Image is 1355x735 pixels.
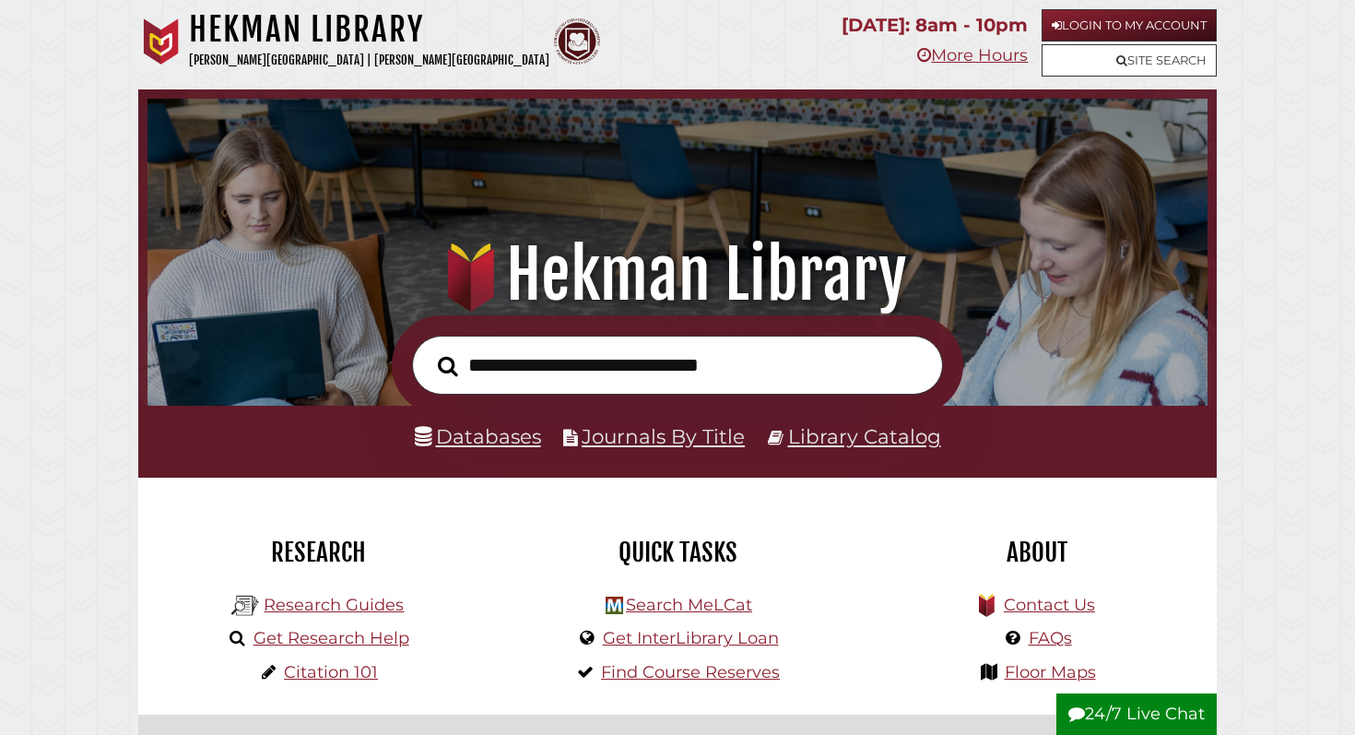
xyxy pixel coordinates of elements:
[231,592,259,620] img: Hekman Library Logo
[512,537,843,568] h2: Quick Tasks
[189,9,549,50] h1: Hekman Library
[284,662,378,682] a: Citation 101
[138,18,184,65] img: Calvin University
[871,537,1203,568] h2: About
[606,597,623,614] img: Hekman Library Logo
[168,234,1187,315] h1: Hekman Library
[415,424,541,448] a: Databases
[1004,595,1095,615] a: Contact Us
[1042,44,1217,77] a: Site Search
[603,628,779,648] a: Get InterLibrary Loan
[788,424,941,448] a: Library Catalog
[626,595,752,615] a: Search MeLCat
[189,50,549,71] p: [PERSON_NAME][GEOGRAPHIC_DATA] | [PERSON_NAME][GEOGRAPHIC_DATA]
[582,424,745,448] a: Journals By Title
[601,662,780,682] a: Find Course Reserves
[152,537,484,568] h2: Research
[1029,628,1072,648] a: FAQs
[253,628,409,648] a: Get Research Help
[438,355,458,377] i: Search
[1042,9,1217,41] a: Login to My Account
[1005,662,1096,682] a: Floor Maps
[429,350,467,382] button: Search
[554,18,600,65] img: Calvin Theological Seminary
[842,9,1028,41] p: [DATE]: 8am - 10pm
[264,595,404,615] a: Research Guides
[917,45,1028,65] a: More Hours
